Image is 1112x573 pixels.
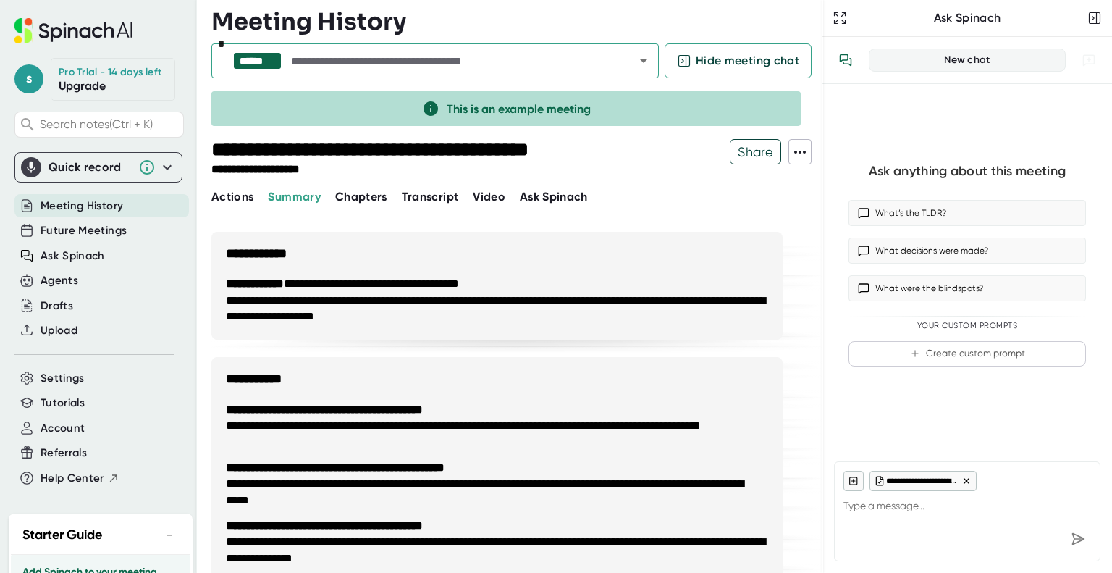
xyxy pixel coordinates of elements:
span: Transcript [402,190,459,204]
h3: Meeting History [211,8,406,35]
span: Hide meeting chat [696,52,799,70]
button: View conversation history [831,46,860,75]
button: − [160,524,179,545]
button: Upload [41,322,77,339]
span: Video [473,190,505,204]
div: Pro Trial - 14 days left [59,66,161,79]
span: This is an example meeting [447,102,591,116]
button: Hide meeting chat [665,43,812,78]
button: Create custom prompt [848,341,1086,367]
button: What were the blindspots? [848,275,1086,301]
div: Send message [1065,526,1091,552]
h2: Starter Guide [22,525,102,545]
div: New chat [878,54,1056,67]
span: Summary [268,190,320,204]
div: Ask Spinach [850,11,1084,25]
button: Ask Spinach [41,248,105,264]
div: Quick record [21,153,176,182]
div: Ask anything about this meeting [869,163,1066,180]
div: Quick record [49,160,131,175]
button: Chapters [335,188,387,206]
button: Meeting History [41,198,123,214]
button: Agents [41,272,78,289]
button: Ask Spinach [520,188,588,206]
button: What decisions were made? [848,238,1086,264]
button: Transcript [402,188,459,206]
button: What’s the TLDR? [848,200,1086,226]
button: Actions [211,188,253,206]
span: Search notes (Ctrl + K) [40,117,180,131]
span: Share [730,139,780,164]
button: Video [473,188,505,206]
button: Open [633,51,654,71]
button: Share [730,139,781,164]
span: Ask Spinach [520,190,588,204]
button: Help Center [41,470,119,487]
span: Chapters [335,190,387,204]
button: Tutorials [41,395,85,411]
button: Drafts [41,298,73,314]
span: s [14,64,43,93]
button: Future Meetings [41,222,127,239]
button: Referrals [41,445,87,461]
button: Settings [41,370,85,387]
span: Actions [211,190,253,204]
button: Close conversation sidebar [1084,8,1105,28]
span: Help Center [41,470,104,487]
button: Summary [268,188,320,206]
div: Your Custom Prompts [848,321,1086,331]
button: Expand to Ask Spinach page [830,8,850,28]
button: Account [41,420,85,437]
a: Upgrade [59,79,106,93]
